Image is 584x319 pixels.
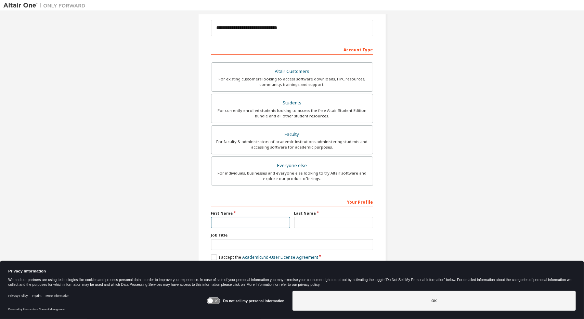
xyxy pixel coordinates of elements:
[211,196,373,207] div: Your Profile
[211,44,373,55] div: Account Type
[211,210,290,216] label: First Name
[216,98,369,108] div: Students
[216,170,369,181] div: For individuals, businesses and everyone else looking to try Altair software and explore our prod...
[3,2,89,9] img: Altair One
[216,130,369,139] div: Faculty
[216,161,369,170] div: Everyone else
[216,139,369,150] div: For faculty & administrators of academic institutions administering students and accessing softwa...
[216,67,369,76] div: Altair Customers
[216,76,369,87] div: For existing customers looking to access software downloads, HPC resources, community, trainings ...
[211,254,318,260] label: I accept the
[294,210,373,216] label: Last Name
[216,108,369,119] div: For currently enrolled students looking to access the free Altair Student Edition bundle and all ...
[242,254,318,260] a: Academic End-User License Agreement
[211,232,373,238] label: Job Title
